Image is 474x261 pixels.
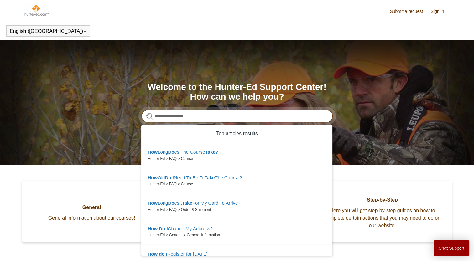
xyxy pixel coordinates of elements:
zd-autocomplete-breadcrumbs-multibrand: Hunter-Ed > FAQ > Order & Shipment [148,207,326,212]
em: How [148,175,158,180]
h1: Welcome to the Hunter-Ed Support Center! How can we help you? [142,82,333,102]
em: How [148,251,158,257]
zd-autocomplete-header: Top articles results [141,125,332,142]
em: Do [168,149,174,155]
em: Do [168,200,174,206]
a: General General information about our courses! [22,181,161,242]
zd-autocomplete-title-multibrand: Suggested result 5 How do I Register for Field Day? [148,251,210,258]
em: How [148,200,158,206]
span: Here you will get step-by-step guides on how to complete certain actions that you may need to do ... [322,207,442,229]
em: Take [182,200,192,206]
a: Sign in [431,8,451,15]
zd-autocomplete-title-multibrand: Suggested result 1 How Long Does The Course Take? [148,149,218,156]
em: I [173,175,174,180]
button: Chat Support [434,240,470,256]
em: Take [205,149,216,155]
span: General information about our courses! [32,214,152,222]
em: Take [205,175,215,180]
zd-autocomplete-title-multibrand: Suggested result 2 How Old Do I Need To Be To Take The Course? [148,175,242,182]
span: Step-by-Step [322,196,442,204]
img: Hunter-Ed Help Center home page [24,4,49,16]
em: How [148,149,158,155]
em: How [148,226,158,231]
zd-autocomplete-title-multibrand: Suggested result 3 How Long Does It Take For My Card To Arrive? [148,200,240,207]
em: do [159,251,164,257]
input: Search [142,110,333,122]
em: I [179,200,180,206]
em: I [166,251,167,257]
a: Submit a request [390,8,429,15]
em: Do [165,175,171,180]
a: Step-by-Step Here you will get step-by-step guides on how to complete certain actions that you ma... [313,181,452,242]
span: General [32,204,152,211]
em: Do [159,226,165,231]
zd-autocomplete-breadcrumbs-multibrand: Hunter-Ed > General > General Information [148,232,326,238]
zd-autocomplete-breadcrumbs-multibrand: Hunter-Ed > FAQ > Course [148,181,326,187]
button: English ([GEOGRAPHIC_DATA]) [10,28,87,34]
em: I [166,226,168,231]
zd-autocomplete-breadcrumbs-multibrand: Hunter-Ed > FAQ > Course [148,156,326,161]
zd-autocomplete-title-multibrand: Suggested result 4 How Do I Change My Address? [148,226,213,233]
